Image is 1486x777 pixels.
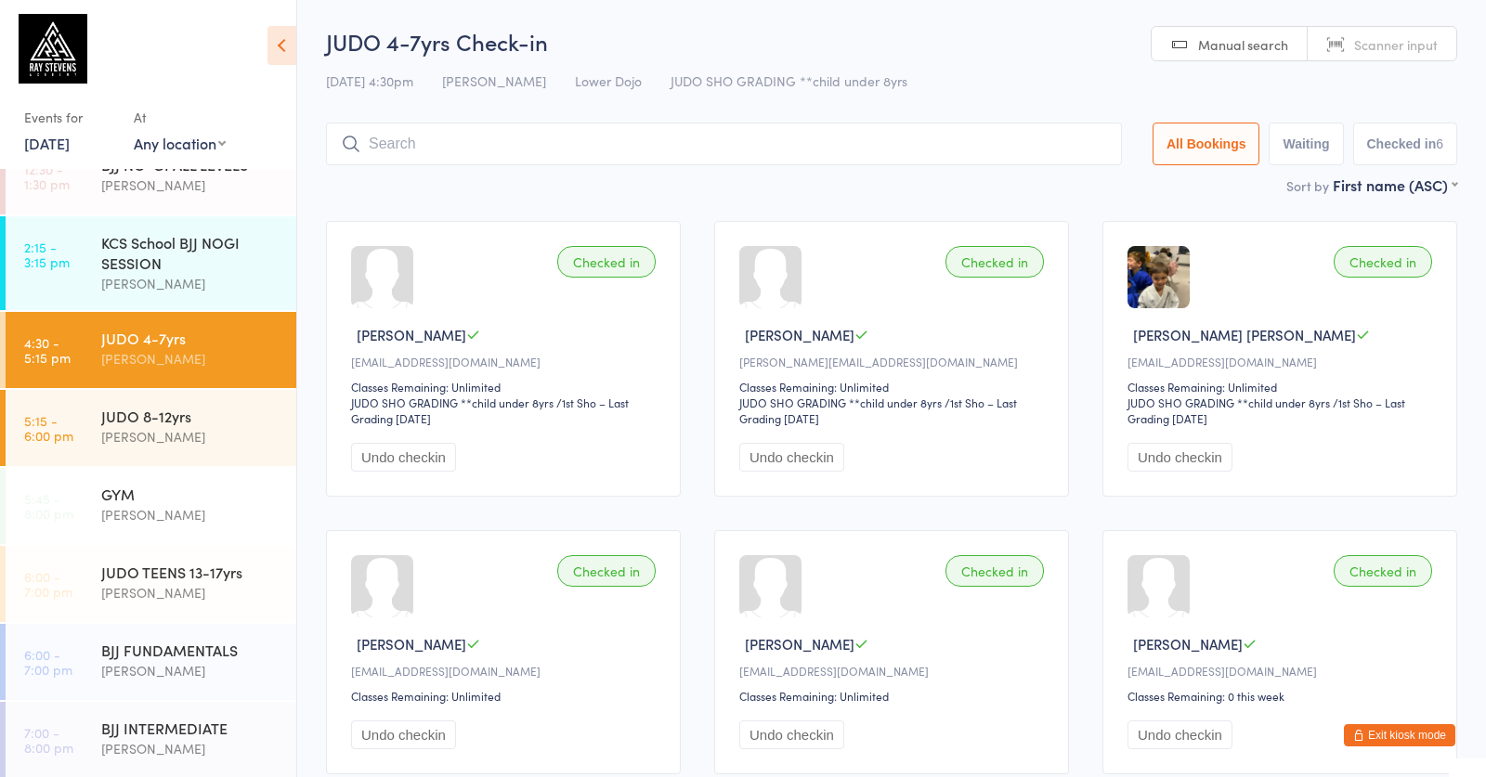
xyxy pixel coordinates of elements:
div: Checked in [945,555,1044,587]
div: [PERSON_NAME] [101,348,280,369]
div: Checked in [1334,555,1432,587]
div: [EMAIL_ADDRESS][DOMAIN_NAME] [1128,354,1438,369]
div: Classes Remaining: 0 this week [1128,688,1438,704]
div: JUDO SHO GRADING **child under 8yrs [1128,395,1330,410]
a: 2:15 -3:15 pmKCS School BJJ NOGI SESSION[PERSON_NAME] [6,216,296,310]
div: Checked in [557,555,656,587]
span: [PERSON_NAME] [1133,634,1243,654]
span: [DATE] 4:30pm [326,71,413,90]
div: [PERSON_NAME] [101,273,280,294]
div: [EMAIL_ADDRESS][DOMAIN_NAME] [351,663,661,679]
button: Undo checkin [351,720,456,749]
a: 4:30 -5:15 pmJUDO 4-7yrs[PERSON_NAME] [6,312,296,388]
time: 7:00 - 8:00 pm [24,725,73,755]
time: 4:30 - 5:15 pm [24,335,71,365]
span: [PERSON_NAME] [442,71,546,90]
a: 6:00 -7:00 pmJUDO TEENS 13-17yrs[PERSON_NAME] [6,546,296,622]
label: Sort by [1286,176,1329,195]
div: Classes Remaining: Unlimited [739,688,1049,704]
span: Manual search [1198,35,1288,54]
div: [PERSON_NAME] [101,582,280,603]
div: First name (ASC) [1333,175,1457,195]
a: [DATE] [24,133,70,153]
time: 6:00 - 7:00 pm [24,569,72,599]
div: 6 [1436,136,1443,151]
div: [PERSON_NAME] [101,175,280,196]
span: [PERSON_NAME] [745,634,854,654]
button: All Bookings [1153,123,1260,165]
button: Undo checkin [1128,720,1232,749]
div: JUDO SHO GRADING **child under 8yrs [739,395,942,410]
div: BJJ FUNDAMENTALS [101,640,280,660]
span: Scanner input [1354,35,1438,54]
div: Classes Remaining: Unlimited [351,688,661,704]
div: JUDO TEENS 13-17yrs [101,562,280,582]
span: JUDO SHO GRADING **child under 8yrs [671,71,907,90]
button: Undo checkin [739,443,844,472]
div: Classes Remaining: Unlimited [739,379,1049,395]
div: At [134,102,226,133]
div: GYM [101,484,280,504]
input: Search [326,123,1122,165]
div: Any location [134,133,226,153]
div: [PERSON_NAME] [101,504,280,525]
div: [PERSON_NAME] [101,426,280,447]
time: 5:15 - 6:00 pm [24,413,73,443]
div: BJJ INTERMEDIATE [101,718,280,738]
span: Lower Dojo [575,71,642,90]
img: image1732724720.png [1128,246,1190,308]
span: [PERSON_NAME] [357,325,466,344]
time: 2:15 - 3:15 pm [24,240,70,269]
time: 6:00 - 7:00 pm [24,647,72,677]
button: Undo checkin [351,443,456,472]
button: Waiting [1269,123,1343,165]
div: KCS School BJJ NOGI SESSION [101,232,280,273]
a: 12:30 -1:30 pmBJJ NO-GI ALL LEVELS[PERSON_NAME] [6,138,296,214]
button: Checked in6 [1353,123,1458,165]
div: JUDO SHO GRADING **child under 8yrs [351,395,554,410]
div: JUDO 4-7yrs [101,328,280,348]
div: [EMAIL_ADDRESS][DOMAIN_NAME] [351,354,661,369]
button: Exit kiosk mode [1344,724,1455,746]
a: 6:00 -7:00 pmBJJ FUNDAMENTALS[PERSON_NAME] [6,624,296,700]
div: Classes Remaining: Unlimited [1128,379,1438,395]
div: Classes Remaining: Unlimited [351,379,661,395]
div: JUDO 8-12yrs [101,406,280,426]
span: [PERSON_NAME] [357,634,466,654]
img: Ray Stevens Academy (Martial Sports Management Ltd T/A Ray Stevens Academy) [19,14,87,84]
div: Checked in [1334,246,1432,278]
a: 5:15 -6:00 pmJUDO 8-12yrs[PERSON_NAME] [6,390,296,466]
button: Undo checkin [739,720,844,749]
div: [EMAIL_ADDRESS][DOMAIN_NAME] [739,663,1049,679]
div: [PERSON_NAME][EMAIL_ADDRESS][DOMAIN_NAME] [739,354,1049,369]
button: Undo checkin [1128,443,1232,472]
span: [PERSON_NAME] [745,325,854,344]
a: 5:45 -8:00 pmGYM[PERSON_NAME] [6,468,296,544]
div: [PERSON_NAME] [101,738,280,759]
div: Checked in [945,246,1044,278]
time: 12:30 - 1:30 pm [24,162,70,191]
div: [EMAIL_ADDRESS][DOMAIN_NAME] [1128,663,1438,679]
span: [PERSON_NAME] [PERSON_NAME] [1133,325,1356,344]
h2: JUDO 4-7yrs Check-in [326,26,1457,57]
time: 5:45 - 8:00 pm [24,491,73,521]
div: [PERSON_NAME] [101,660,280,681]
div: Checked in [557,246,656,278]
div: Events for [24,102,115,133]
